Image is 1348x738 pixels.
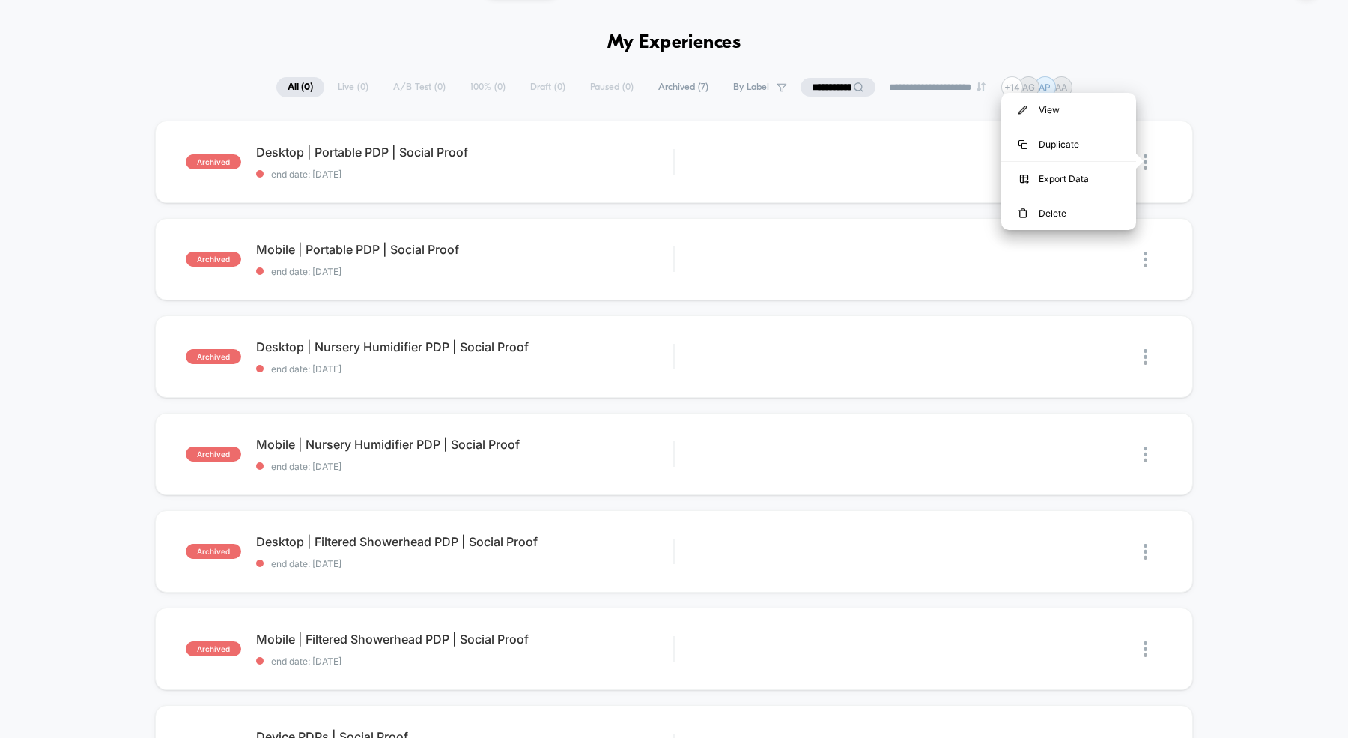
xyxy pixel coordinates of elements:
[256,632,673,647] span: Mobile | Filtered Showerhead PDP | Social Proof
[1055,82,1067,93] p: AA
[256,534,673,549] span: Desktop | Filtered Showerhead PDP | Social Proof
[256,363,673,375] span: end date: [DATE]
[256,339,673,354] span: Desktop | Nursery Humidifier PDP | Social Proof
[1144,252,1147,267] img: close
[186,154,241,169] span: archived
[186,349,241,364] span: archived
[647,77,720,97] span: Archived ( 7 )
[1144,544,1147,560] img: close
[256,656,673,667] span: end date: [DATE]
[186,641,241,656] span: archived
[1001,76,1023,98] div: + 14
[733,82,769,93] span: By Label
[1018,106,1027,115] img: menu
[1022,82,1035,93] p: AG
[276,77,324,97] span: All ( 0 )
[1018,140,1027,149] img: menu
[256,169,673,180] span: end date: [DATE]
[977,82,986,91] img: end
[256,461,673,472] span: end date: [DATE]
[1001,162,1136,196] div: Export Data
[1144,349,1147,365] img: close
[186,447,241,462] span: archived
[1001,196,1136,230] div: Delete
[1144,447,1147,462] img: close
[256,437,673,452] span: Mobile | Nursery Humidifier PDP | Social Proof
[1001,127,1136,161] div: Duplicate
[1144,154,1147,170] img: close
[1039,82,1051,93] p: AP
[186,544,241,559] span: archived
[1144,641,1147,657] img: close
[256,145,673,160] span: Desktop | Portable PDP | Social Proof
[1001,93,1136,127] div: View
[186,252,241,267] span: archived
[1018,208,1027,219] img: menu
[607,32,741,54] h1: My Experiences
[256,266,673,277] span: end date: [DATE]
[256,558,673,569] span: end date: [DATE]
[256,242,673,257] span: Mobile | Portable PDP | Social Proof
